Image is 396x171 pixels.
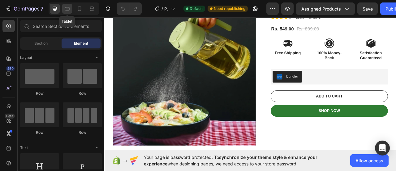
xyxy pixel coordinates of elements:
button: Save [357,2,378,15]
span: Default [190,6,203,11]
button: Bundler [214,71,251,86]
div: Undo/Redo [117,2,142,15]
span: Layout [20,55,32,61]
button: Allow access [350,154,389,167]
div: Rs. 899.00 [244,13,274,22]
div: Row [20,91,59,96]
div: Rs. 549.00 [212,13,242,22]
div: Beta [5,114,15,119]
span: / [161,6,163,12]
div: Open Intercom Messenger [375,141,390,155]
button: Assigned Products [296,2,355,15]
span: Element [74,41,88,46]
button: ADD TO CART [212,96,361,110]
span: Product Page - [DATE] 13:52:05 [164,6,169,12]
span: Your page is password protected. To when designing pages, we need access to your store password. [144,154,342,167]
p: Satisfaction Guaranteed [318,45,360,58]
span: Toggle open [92,53,102,63]
span: Toggle open [92,143,102,153]
p: Free Shipping [212,45,255,52]
div: 450 [6,66,15,71]
button: 7 [2,2,46,15]
span: Text [20,145,28,151]
span: Section [34,41,48,46]
button: SHOP NOW [212,114,361,129]
span: Need republishing [214,6,245,11]
span: Assigned Products [301,6,341,12]
div: Row [20,130,59,135]
div: Row [63,91,102,96]
input: Search Sections & Elements [20,20,102,32]
p: 100% Money-Back [265,45,308,58]
div: Row [63,130,102,135]
p: 7 [41,5,43,12]
img: Bundler.png [219,74,226,82]
iframe: Design area [104,15,396,152]
div: SHOP NOW [273,119,300,125]
span: synchronize your theme style & enhance your experience [144,155,317,166]
div: ADD TO CART [269,100,303,106]
div: Bundler [231,74,246,81]
span: Allow access [355,157,383,164]
span: Save [363,6,373,11]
